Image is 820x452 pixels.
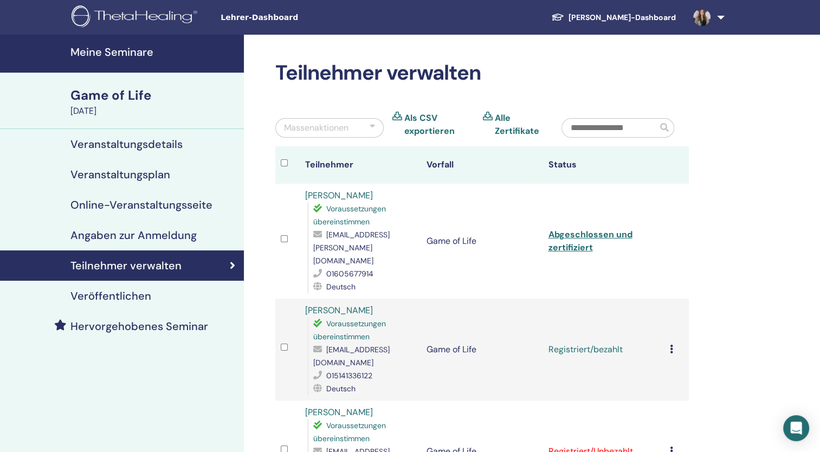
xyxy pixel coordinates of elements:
[421,146,543,184] th: Vorfall
[70,198,212,211] h4: Online-Veranstaltungsseite
[543,8,685,28] a: [PERSON_NAME]-Dashboard
[326,269,373,279] span: 01605677914
[70,46,237,59] h4: Meine Seminare
[326,371,372,380] span: 015141336122
[305,406,373,418] a: [PERSON_NAME]
[72,5,201,30] img: logo.png
[64,86,244,118] a: Game of Life[DATE]
[70,105,237,118] div: [DATE]
[313,319,386,341] span: Voraussetzungen übereinstimmen
[313,421,386,443] span: Voraussetzungen übereinstimmen
[284,121,348,134] div: Massenaktionen
[70,289,151,302] h4: Veröffentlichen
[300,146,421,184] th: Teilnehmer
[543,146,664,184] th: Status
[421,299,543,401] td: Game of Life
[221,12,383,23] span: Lehrer-Dashboard
[275,61,689,86] h2: Teilnehmer verwalten
[70,86,237,105] div: Game of Life
[70,259,182,272] h4: Teilnehmer verwalten
[70,168,170,181] h4: Veranstaltungsplan
[404,112,474,138] a: Als CSV exportieren
[70,320,208,333] h4: Hervorgehobenes Seminar
[548,229,632,253] a: Abgeschlossen und zertifiziert
[326,384,356,393] span: Deutsch
[313,204,386,227] span: Voraussetzungen übereinstimmen
[693,9,711,26] img: default.jpg
[305,305,373,316] a: [PERSON_NAME]
[783,415,809,441] div: Open Intercom Messenger
[495,112,545,138] a: Alle Zertifikate
[70,229,197,242] h4: Angaben zur Anmeldung
[70,138,183,151] h4: Veranstaltungsdetails
[313,345,390,367] span: [EMAIL_ADDRESS][DOMAIN_NAME]
[313,230,390,266] span: [EMAIL_ADDRESS][PERSON_NAME][DOMAIN_NAME]
[551,12,564,22] img: graduation-cap-white.svg
[305,190,373,201] a: [PERSON_NAME]
[421,184,543,299] td: Game of Life
[326,282,356,292] span: Deutsch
